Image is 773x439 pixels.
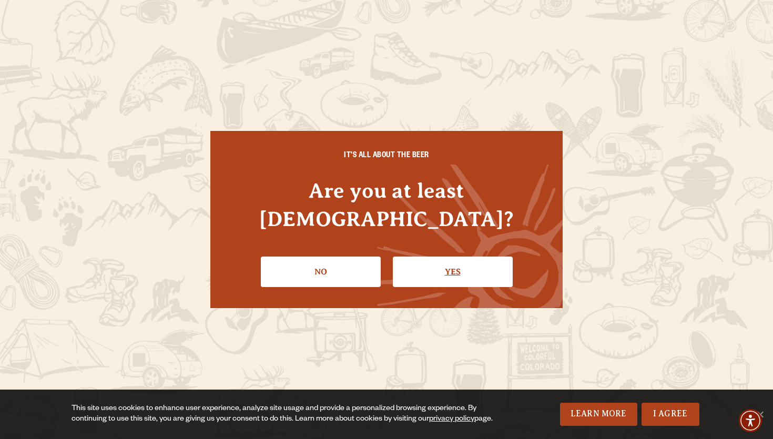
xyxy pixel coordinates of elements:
[261,257,381,287] a: No
[231,152,542,161] h6: IT'S ALL ABOUT THE BEER
[739,409,762,432] div: Accessibility Menu
[560,403,637,426] a: Learn More
[231,177,542,232] h4: Are you at least [DEMOGRAPHIC_DATA]?
[642,403,699,426] a: I Agree
[429,415,474,424] a: privacy policy
[393,257,513,287] a: Confirm I'm 21 or older
[72,404,504,425] div: This site uses cookies to enhance user experience, analyze site usage and provide a personalized ...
